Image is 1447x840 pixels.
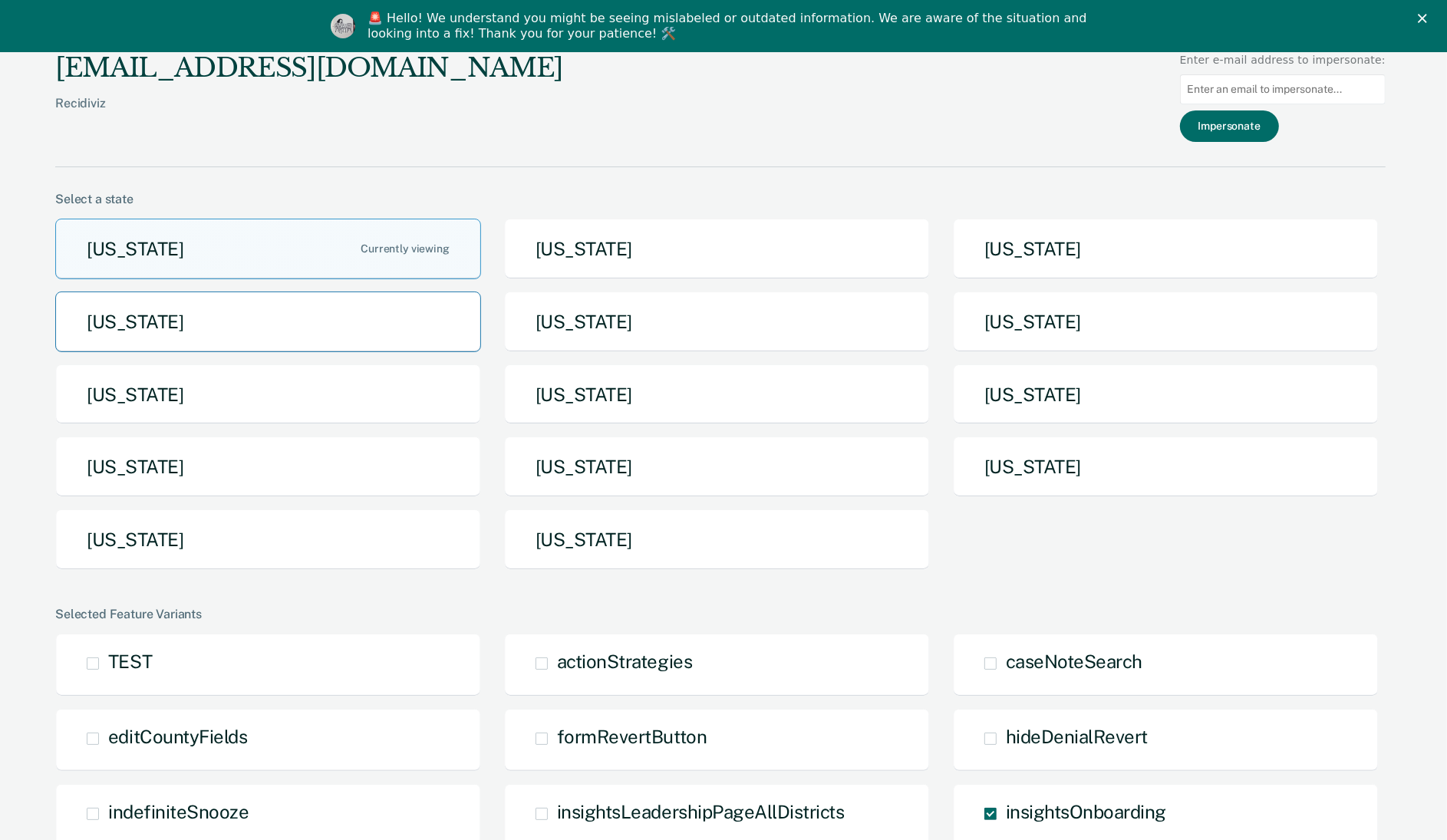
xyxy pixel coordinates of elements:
div: Enter e-mail address to impersonate: [1180,52,1386,68]
div: [EMAIL_ADDRESS][DOMAIN_NAME] [55,52,563,84]
button: [US_STATE] [953,436,1379,497]
button: [US_STATE] [504,219,930,279]
span: hideDenialRevert [1006,726,1148,747]
button: [US_STATE] [504,292,930,352]
button: [US_STATE] [55,509,481,570]
span: indefiniteSnooze [108,801,249,822]
div: Recidiviz [55,96,563,135]
button: [US_STATE] [55,219,481,279]
button: [US_STATE] [55,292,481,352]
button: [US_STATE] [55,436,481,497]
div: Select a state [55,192,1386,206]
img: Profile image for Kim [331,14,355,38]
button: [US_STATE] [504,364,930,425]
div: 🚨 Hello! We understand you might be seeing mislabeled or outdated information. We are aware of th... [368,11,1092,41]
span: formRevertButton [557,726,707,747]
span: insightsOnboarding [1006,801,1166,822]
span: actionStrategies [557,651,692,672]
span: TEST [108,651,152,672]
button: [US_STATE] [55,364,481,425]
button: [US_STATE] [504,509,930,570]
button: [US_STATE] [953,219,1379,279]
button: [US_STATE] [953,292,1379,352]
span: caseNoteSearch [1006,651,1142,672]
span: editCountyFields [108,726,247,747]
button: [US_STATE] [953,364,1379,425]
span: insightsLeadershipPageAllDistricts [557,801,845,822]
button: [US_STATE] [504,436,930,497]
div: Close [1418,14,1433,23]
input: Enter an email to impersonate... [1180,74,1386,104]
button: Impersonate [1180,110,1279,142]
div: Selected Feature Variants [55,607,1386,621]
